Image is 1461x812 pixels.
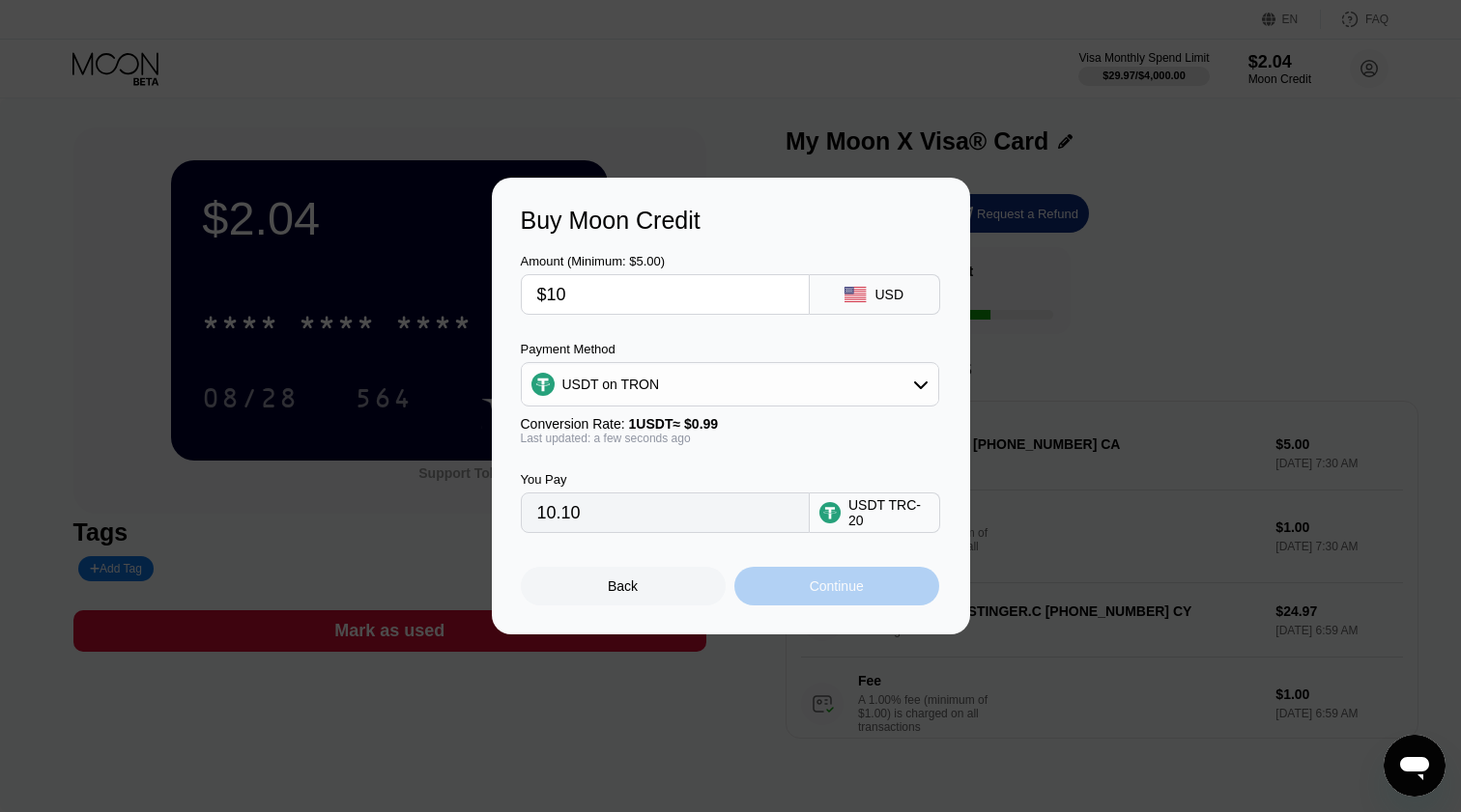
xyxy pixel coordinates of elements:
[521,254,810,268] div: Amount (Minimum: $5.00)
[521,567,726,605] div: Back
[629,416,719,432] span: 1 USDT ≈ $0.99
[848,497,930,528] div: USDT TRC-20
[1384,735,1446,797] iframe: Button to launch messaging window
[734,567,939,605] div: Continue
[522,365,938,404] div: USDT on TRON
[810,578,864,594] div: Continue
[874,287,903,302] div: USD
[521,416,939,432] div: Conversion Rate:
[537,275,793,314] input: $0.00
[521,432,939,445] div: Last updated: a few seconds ago
[521,472,810,487] div: You Pay
[521,342,939,356] div: Payment Method
[608,578,638,594] div: Back
[562,377,660,392] div: USDT on TRON
[521,207,941,235] div: Buy Moon Credit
